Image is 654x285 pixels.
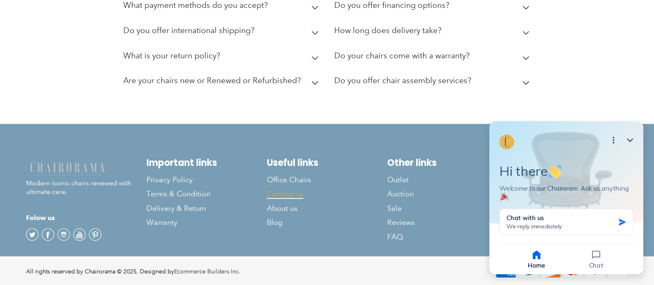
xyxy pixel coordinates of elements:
[387,173,508,187] a: Outlet
[334,51,470,60] h2: Do your chairs come with a warranty?
[387,201,508,216] a: Sale
[267,201,387,216] a: About us
[123,76,301,85] h2: Are your chairs new or Renewed or Refurbished?
[387,204,402,213] span: Sale
[387,189,414,199] span: Auction
[26,267,240,276] div: All rights reserved by Chairorama © 2025. Designed by
[387,232,403,242] span: FAQ
[334,76,471,85] h2: Do you offer chair assembly services?
[267,189,303,199] span: Contact us
[123,20,322,45] summary: Do you offer international shipping?
[123,70,322,95] summary: Are your chairs new or Renewed or Refurbished?
[334,26,441,35] h2: How long does delivery take?
[387,216,508,230] a: Reviews
[334,70,533,95] summary: Do you offer chair assembly services?
[26,161,146,196] p: Modern iconic chairs renewed with ultimate care.
[334,45,533,70] summary: Do your chairs come with a warranty?
[387,187,508,201] a: Auction
[334,0,449,10] h2: Do you offer financing options?
[146,216,267,230] a: Warranty
[123,51,220,60] h2: What is your return policy?
[387,218,414,228] span: Reviews
[479,111,654,285] iframe: Tidio Chat
[146,201,267,216] a: Delivery & Return
[123,0,268,10] h2: What payment methods do you accept?
[387,175,409,185] span: Outlet
[146,175,193,185] span: Privacy Policy
[267,204,297,213] span: About us
[267,175,311,185] span: Office Chairs
[334,20,533,45] summary: How long does delivery take?
[146,204,206,213] span: Delivery & Return
[146,218,177,228] span: Warranty
[387,230,508,244] a: FAQ
[267,216,387,230] a: Blog
[26,161,109,176] img: chairorama
[146,173,267,187] a: Privacy Policy
[267,173,387,187] a: Office Chairs
[267,157,387,168] h2: Useful links
[146,157,267,168] h2: Important links
[387,157,508,168] h2: Other links
[146,189,211,199] span: Terms & Condition
[267,187,387,201] a: Contact us
[174,268,240,275] a: Ecommerce Builders Inc.
[26,213,146,223] h4: Folow us
[123,45,322,70] summary: What is your return policy?
[146,187,267,201] a: Terms & Condition
[123,26,254,35] h2: Do you offer international shipping?
[267,218,283,228] span: Blog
